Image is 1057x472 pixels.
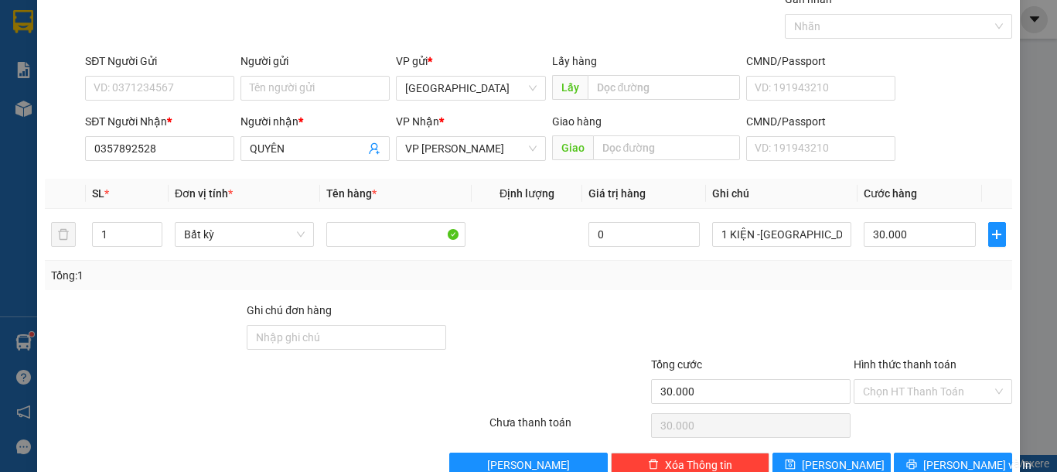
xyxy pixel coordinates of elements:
[552,115,602,128] span: Giao hàng
[864,187,917,200] span: Cước hàng
[51,267,409,284] div: Tổng: 1
[989,228,1005,241] span: plus
[51,222,76,247] button: delete
[988,222,1006,247] button: plus
[85,53,234,70] div: SĐT Người Gửi
[651,358,702,371] span: Tổng cước
[500,187,554,200] span: Định lượng
[588,222,700,247] input: 0
[488,414,650,441] div: Chưa thanh toán
[405,137,536,160] span: VP Phan Rí
[240,53,390,70] div: Người gửi
[552,75,588,100] span: Lấy
[785,459,796,471] span: save
[706,179,858,209] th: Ghi chú
[552,55,597,67] span: Lấy hàng
[712,222,851,247] input: Ghi Chú
[396,53,545,70] div: VP gửi
[746,113,895,130] div: CMND/Passport
[247,325,446,350] input: Ghi chú đơn hàng
[588,187,646,200] span: Giá trị hàng
[405,77,536,100] span: Sài Gòn
[326,222,465,247] input: VD: Bàn, Ghế
[85,113,234,130] div: SĐT Người Nhận
[247,304,332,316] label: Ghi chú đơn hàng
[648,459,659,471] span: delete
[588,75,740,100] input: Dọc đường
[396,115,439,128] span: VP Nhận
[906,459,917,471] span: printer
[746,53,895,70] div: CMND/Passport
[552,135,593,160] span: Giao
[326,187,377,200] span: Tên hàng
[593,135,740,160] input: Dọc đường
[368,142,380,155] span: user-add
[92,187,104,200] span: SL
[175,187,233,200] span: Đơn vị tính
[184,223,305,246] span: Bất kỳ
[854,358,956,371] label: Hình thức thanh toán
[240,113,390,130] div: Người nhận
